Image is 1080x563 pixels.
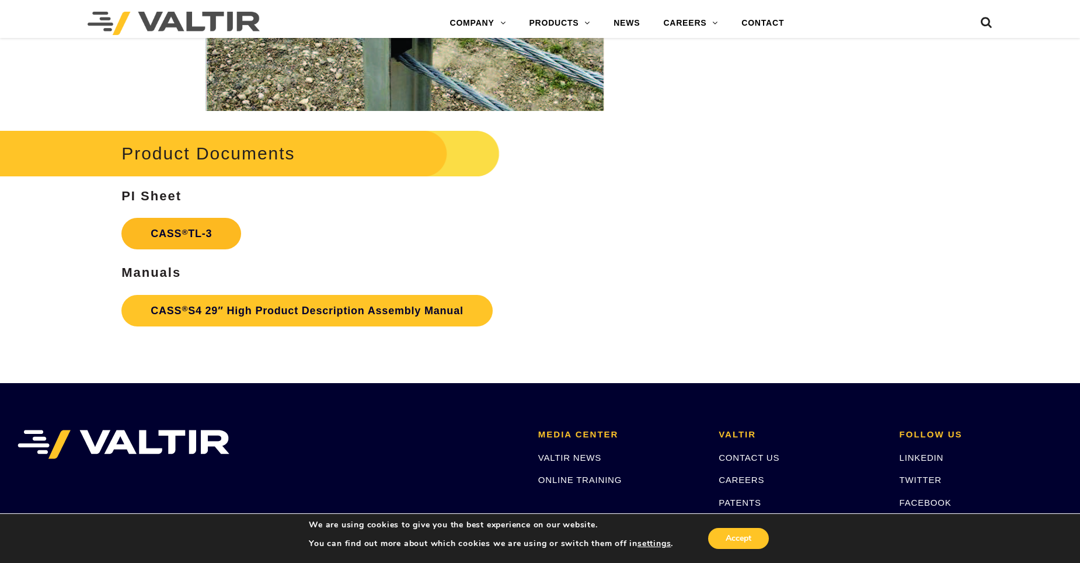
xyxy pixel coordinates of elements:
[708,528,769,549] button: Accept
[719,475,764,485] a: CAREERS
[182,228,188,237] sup: ®
[538,475,622,485] a: ONLINE TRAINING
[652,12,730,35] a: CAREERS
[438,12,517,35] a: COMPANY
[121,295,493,326] a: CASS®S4 29″ High Product Description Assembly Manual
[900,498,952,508] a: FACEBOOK
[900,453,944,463] a: LINKEDIN
[309,520,673,530] p: We are using cookies to give you the best experience on our website.
[730,12,796,35] a: CONTACT
[538,430,701,440] h2: MEDIA CENTER
[309,538,673,549] p: You can find out more about which cookies we are using or switch them off in .
[517,12,602,35] a: PRODUCTS
[900,430,1062,440] h2: FOLLOW US
[602,12,652,35] a: NEWS
[538,453,601,463] a: VALTIR NEWS
[719,430,882,440] h2: VALTIR
[900,475,942,485] a: TWITTER
[182,304,188,313] sup: ®
[121,189,182,203] strong: PI Sheet
[719,498,761,508] a: PATENTS
[719,453,779,463] a: CONTACT US
[121,218,241,249] a: CASS®TL-3
[88,12,260,35] img: Valtir
[18,430,229,459] img: VALTIR
[121,265,181,280] strong: Manuals
[637,538,671,549] button: settings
